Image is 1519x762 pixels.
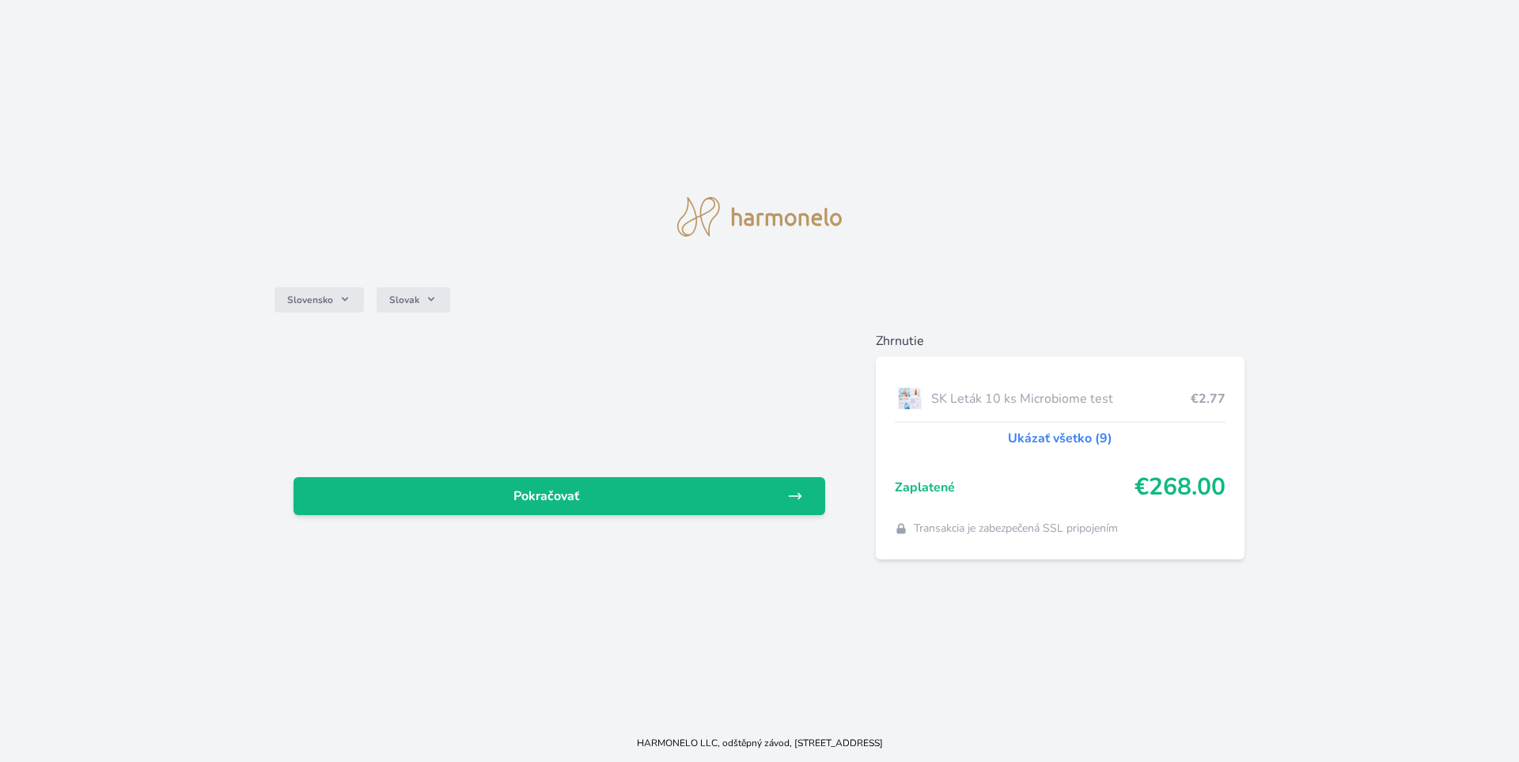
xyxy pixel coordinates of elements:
img: LETAK_MICROBIOME_TEST-lo.png [895,379,925,419]
span: SK Leták 10 ks Microbiome test [931,389,1191,408]
span: Zaplatené [895,478,1135,497]
a: Pokračovať [294,477,825,515]
button: Slovensko [275,287,364,313]
a: Ukázať všetko (9) [1008,429,1112,448]
span: Slovensko [287,294,333,306]
span: Slovak [389,294,419,306]
button: Slovak [377,287,450,313]
span: Pokračovať [306,487,787,506]
img: logo.svg [677,197,842,237]
span: €268.00 [1135,473,1225,502]
span: Transakcia je zabezpečená SSL pripojením [914,521,1118,536]
span: €2.77 [1191,389,1225,408]
h6: Zhrnutie [876,332,1245,351]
